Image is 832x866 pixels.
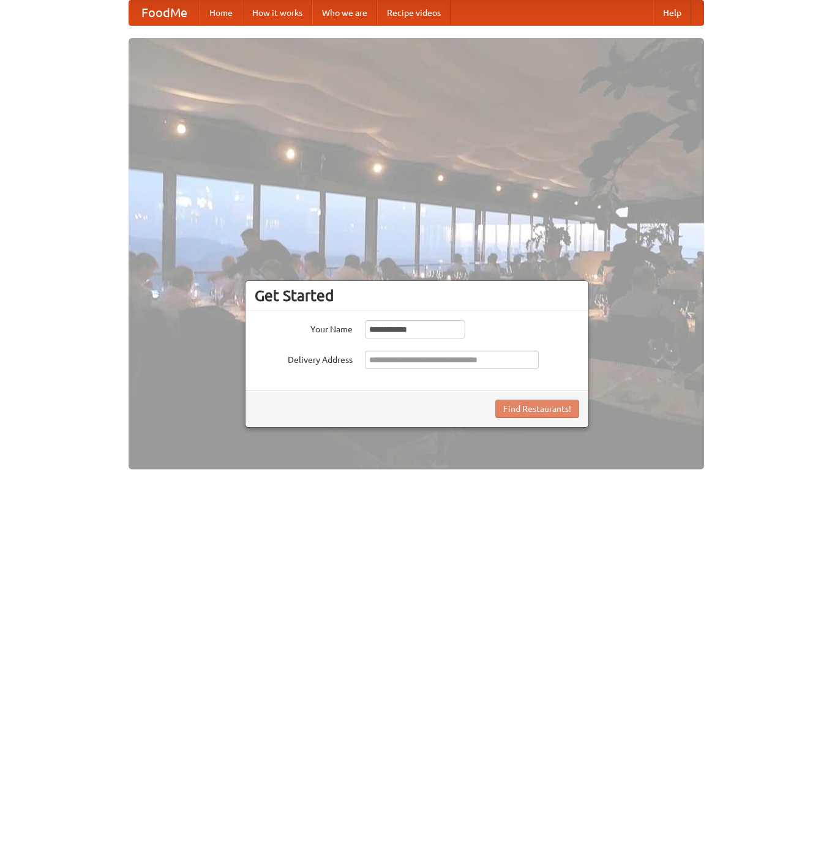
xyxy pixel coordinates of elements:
[200,1,242,25] a: Home
[653,1,691,25] a: Help
[255,320,353,335] label: Your Name
[242,1,312,25] a: How it works
[377,1,451,25] a: Recipe videos
[495,400,579,418] button: Find Restaurants!
[129,1,200,25] a: FoodMe
[255,286,579,305] h3: Get Started
[255,351,353,366] label: Delivery Address
[312,1,377,25] a: Who we are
